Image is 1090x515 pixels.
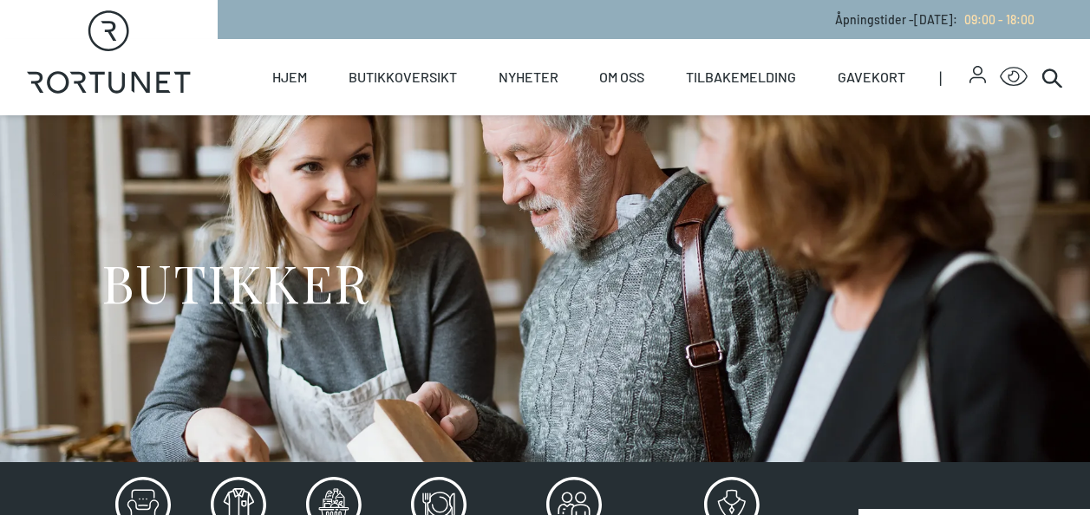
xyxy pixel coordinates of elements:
a: 09:00 - 18:00 [957,12,1035,27]
a: Hjem [272,39,307,115]
p: Åpningstider - [DATE] : [835,10,1035,29]
a: Gavekort [838,39,905,115]
a: Om oss [599,39,644,115]
span: | [939,39,969,115]
a: Nyheter [499,39,558,115]
a: Butikkoversikt [349,39,457,115]
button: Open Accessibility Menu [1000,63,1028,91]
a: Tilbakemelding [686,39,796,115]
h1: BUTIKKER [101,250,369,315]
span: 09:00 - 18:00 [964,12,1035,27]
